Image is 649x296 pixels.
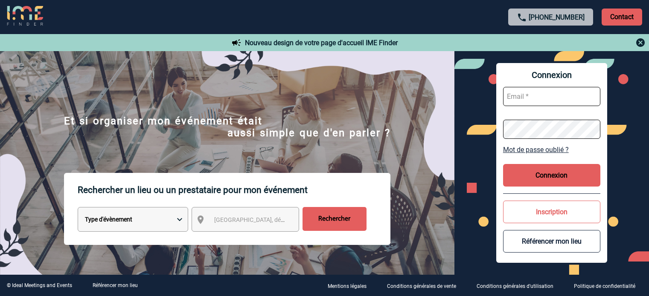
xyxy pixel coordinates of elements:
[380,282,470,290] a: Conditions générales de vente
[78,173,390,207] p: Rechercher un lieu ou un prestataire pour mon événement
[387,283,456,289] p: Conditions générales de vente
[477,283,553,289] p: Conditions générales d'utilisation
[574,283,635,289] p: Politique de confidentialité
[529,13,585,21] a: [PHONE_NUMBER]
[503,70,600,80] span: Connexion
[303,207,367,231] input: Rechercher
[7,282,72,288] div: © Ideal Meetings and Events
[602,9,642,26] p: Contact
[214,216,333,223] span: [GEOGRAPHIC_DATA], département, région...
[503,230,600,253] button: Référencer mon lieu
[93,282,138,288] a: Référencer mon lieu
[503,87,600,106] input: Email *
[470,282,567,290] a: Conditions générales d'utilisation
[328,283,367,289] p: Mentions légales
[517,12,527,23] img: call-24-px.png
[503,201,600,223] button: Inscription
[321,282,380,290] a: Mentions légales
[503,146,600,154] a: Mot de passe oublié ?
[503,164,600,187] button: Connexion
[567,282,649,290] a: Politique de confidentialité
